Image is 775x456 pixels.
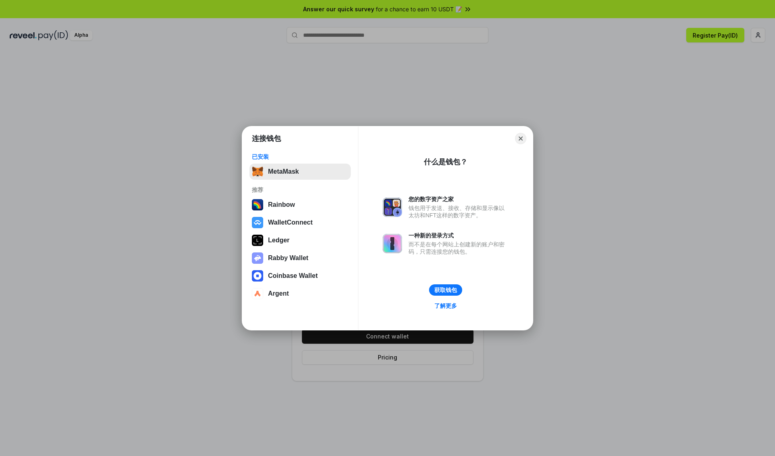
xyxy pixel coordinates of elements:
[249,164,351,180] button: MetaMask
[249,268,351,284] button: Coinbase Wallet
[434,302,457,309] div: 了解更多
[252,217,263,228] img: svg+xml,%3Csvg%20width%3D%2228%22%20height%3D%2228%22%20viewBox%3D%220%200%2028%2028%22%20fill%3D...
[268,219,313,226] div: WalletConnect
[268,272,318,279] div: Coinbase Wallet
[408,204,509,219] div: 钱包用于发送、接收、存储和显示像以太坊和NFT这样的数字资产。
[252,235,263,246] img: svg+xml,%3Csvg%20xmlns%3D%22http%3A%2F%2Fwww.w3.org%2F2000%2Fsvg%22%20width%3D%2228%22%20height%3...
[408,195,509,203] div: 您的数字资产之家
[249,214,351,231] button: WalletConnect
[249,232,351,248] button: Ledger
[249,197,351,213] button: Rainbow
[252,153,348,160] div: 已安装
[252,252,263,264] img: svg+xml,%3Csvg%20xmlns%3D%22http%3A%2F%2Fwww.w3.org%2F2000%2Fsvg%22%20fill%3D%22none%22%20viewBox...
[424,157,467,167] div: 什么是钱包？
[408,241,509,255] div: 而不是在每个网站上创建新的账户和密码，只需连接您的钱包。
[383,234,402,253] img: svg+xml,%3Csvg%20xmlns%3D%22http%3A%2F%2Fwww.w3.org%2F2000%2Fsvg%22%20fill%3D%22none%22%20viewBox...
[249,286,351,302] button: Argent
[268,201,295,208] div: Rainbow
[252,270,263,282] img: svg+xml,%3Csvg%20width%3D%2228%22%20height%3D%2228%22%20viewBox%3D%220%200%2028%2028%22%20fill%3D...
[252,166,263,177] img: svg+xml,%3Csvg%20fill%3D%22none%22%20height%3D%2233%22%20viewBox%3D%220%200%2035%2033%22%20width%...
[515,133,526,144] button: Close
[252,199,263,210] img: svg+xml,%3Csvg%20width%3D%22120%22%20height%3D%22120%22%20viewBox%3D%220%200%20120%20120%22%20fil...
[268,237,289,244] div: Ledger
[252,186,348,193] div: 推荐
[249,250,351,266] button: Rabby Wallet
[252,288,263,299] img: svg+xml,%3Csvg%20width%3D%2228%22%20height%3D%2228%22%20viewBox%3D%220%200%2028%2028%22%20fill%3D...
[383,198,402,217] img: svg+xml,%3Csvg%20xmlns%3D%22http%3A%2F%2Fwww.w3.org%2F2000%2Fsvg%22%20fill%3D%22none%22%20viewBox...
[252,134,281,143] h1: 连接钱包
[408,232,509,239] div: 一种新的登录方式
[268,168,299,175] div: MetaMask
[434,286,457,294] div: 获取钱包
[429,300,462,311] a: 了解更多
[268,254,308,262] div: Rabby Wallet
[268,290,289,297] div: Argent
[429,284,462,296] button: 获取钱包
